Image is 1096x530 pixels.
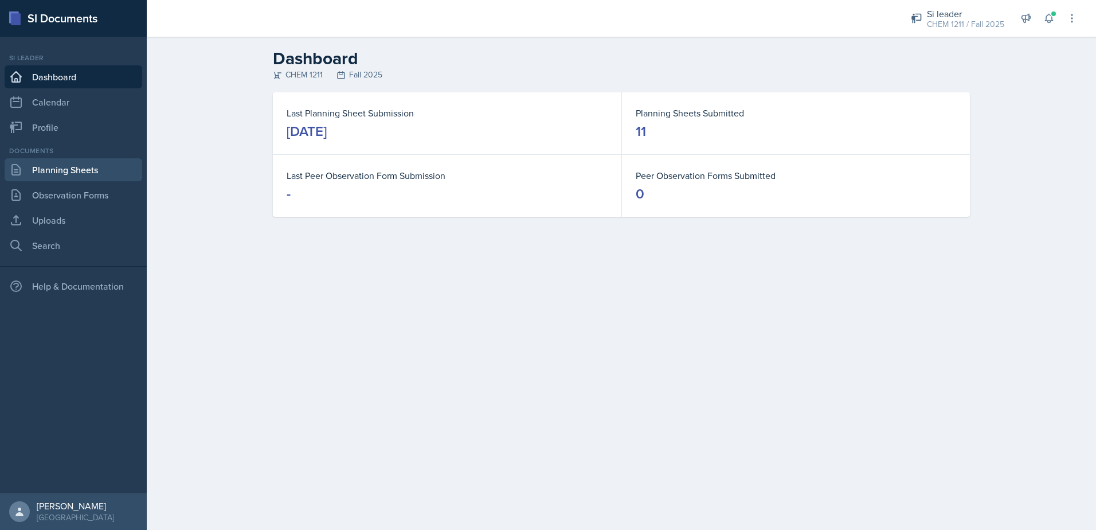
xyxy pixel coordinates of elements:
[5,146,142,156] div: Documents
[5,184,142,206] a: Observation Forms
[273,69,970,81] div: CHEM 1211 Fall 2025
[5,234,142,257] a: Search
[287,185,291,203] div: -
[287,122,327,141] div: [DATE]
[5,53,142,63] div: Si leader
[287,106,608,120] dt: Last Planning Sheet Submission
[5,209,142,232] a: Uploads
[5,275,142,298] div: Help & Documentation
[636,122,646,141] div: 11
[927,7,1004,21] div: Si leader
[5,158,142,181] a: Planning Sheets
[5,65,142,88] a: Dashboard
[636,169,956,182] dt: Peer Observation Forms Submitted
[273,48,970,69] h2: Dashboard
[37,500,114,512] div: [PERSON_NAME]
[636,106,956,120] dt: Planning Sheets Submitted
[5,116,142,139] a: Profile
[636,185,644,203] div: 0
[37,512,114,523] div: [GEOGRAPHIC_DATA]
[287,169,608,182] dt: Last Peer Observation Form Submission
[927,18,1004,30] div: CHEM 1211 / Fall 2025
[5,91,142,114] a: Calendar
